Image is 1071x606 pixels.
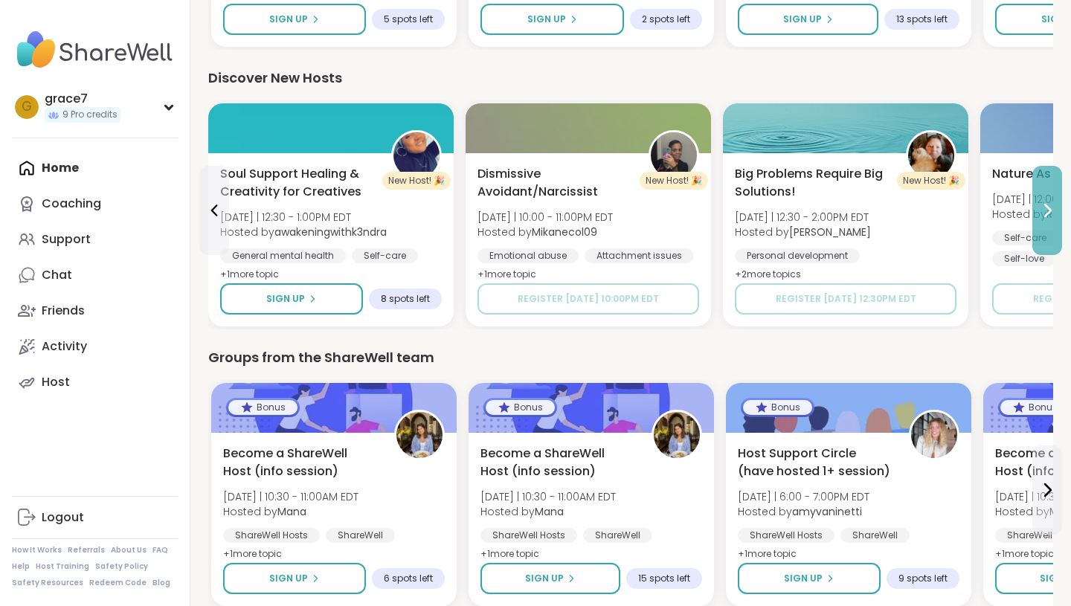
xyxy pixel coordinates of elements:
a: Blog [152,578,170,588]
span: 6 spots left [384,573,433,584]
a: Safety Resources [12,578,83,588]
div: New Host! 🎉 [897,172,965,190]
span: Sign Up [269,13,308,26]
span: 8 spots left [381,293,430,305]
button: Sign Up [220,283,363,315]
span: 9 spots left [898,573,948,584]
span: Become a ShareWell Host (info session) [223,445,378,480]
span: Hosted by [477,225,613,239]
button: Sign Up [738,563,881,594]
b: [PERSON_NAME] [789,225,871,239]
div: Bonus [743,400,812,415]
div: Attachment issues [585,248,694,263]
div: ShareWell [840,528,910,543]
a: Support [12,222,178,257]
div: Discover New Hosts [208,68,1053,88]
div: ShareWell Hosts [223,528,320,543]
span: Sign Up [266,292,305,306]
div: Activity [42,338,87,355]
span: Sign Up [527,13,566,26]
b: Mikanecol09 [532,225,597,239]
span: Become a ShareWell Host (info session) [480,445,635,480]
div: ShareWell Hosts [480,528,577,543]
span: [DATE] | 12:30 - 1:00PM EDT [220,210,387,225]
div: Self-care [352,248,418,263]
span: [DATE] | 10:30 - 11:00AM EDT [223,489,358,504]
span: Hosted by [480,504,616,519]
div: Logout [42,509,84,526]
div: General mental health [220,248,346,263]
span: Hosted by [220,225,387,239]
div: Groups from the ShareWell team [208,347,1053,368]
button: Register [DATE] 12:30PM EDT [735,283,956,315]
a: Friends [12,293,178,329]
div: ShareWell [583,528,652,543]
span: Soul Support Healing & Creativity for Creatives [220,165,375,201]
b: amyvaninetti [792,504,862,519]
div: New Host! 🎉 [640,172,708,190]
span: 2 spots left [642,13,690,25]
div: Bonus [1000,400,1070,415]
div: grace7 [45,91,120,107]
span: 15 spots left [638,573,690,584]
button: Sign Up [738,4,878,35]
span: Register [DATE] 12:30PM EDT [776,292,916,305]
a: Chat [12,257,178,293]
span: Sign Up [783,13,822,26]
span: Register [DATE] 10:00PM EDT [518,292,659,305]
a: FAQ [152,545,168,555]
a: Coaching [12,186,178,222]
a: How It Works [12,545,62,555]
a: Referrals [68,545,105,555]
div: New Host! 🎉 [382,172,451,190]
div: Chat [42,267,72,283]
div: Self-care [992,231,1058,245]
span: Sign Up [269,572,308,585]
img: amyvaninetti [911,412,957,458]
div: Personal development [735,248,860,263]
div: Self-love [992,251,1056,266]
a: Safety Policy [95,561,148,572]
span: [DATE] | 10:30 - 11:00AM EDT [480,489,616,504]
img: Mana [654,412,700,458]
div: Coaching [42,196,101,212]
img: LuAnn [908,132,954,178]
a: Host [12,364,178,400]
div: Emotional abuse [477,248,579,263]
div: Bonus [486,400,555,415]
a: Redeem Code [89,578,147,588]
span: Big Problems Require Big Solutions! [735,165,890,201]
div: ShareWell Hosts [738,528,834,543]
span: Host Support Circle (have hosted 1+ session) [738,445,892,480]
div: Bonus [228,400,297,415]
span: 13 spots left [896,13,948,25]
span: 9 Pro credits [62,109,118,121]
span: [DATE] | 12:30 - 2:00PM EDT [735,210,871,225]
span: [DATE] | 6:00 - 7:00PM EDT [738,489,869,504]
div: Support [42,231,91,248]
button: Register [DATE] 10:00PM EDT [477,283,699,315]
span: Sign Up [784,572,823,585]
button: Sign Up [480,563,620,594]
a: Help [12,561,30,572]
span: Hosted by [738,504,869,519]
a: Logout [12,500,178,535]
button: Sign Up [223,563,366,594]
div: Friends [42,303,85,319]
span: g [22,97,32,117]
div: ShareWell [326,528,395,543]
a: Host Training [36,561,89,572]
a: About Us [111,545,147,555]
img: Mana [396,412,443,458]
b: Mana [535,504,564,519]
span: [DATE] | 10:00 - 11:00PM EDT [477,210,613,225]
span: 5 spots left [384,13,433,25]
span: Dismissive Avoidant/Narcissist [477,165,632,201]
img: Mikanecol09 [651,132,697,178]
a: Activity [12,329,178,364]
b: awakeningwithk3ndra [274,225,387,239]
div: Host [42,374,70,390]
b: Mana [277,504,306,519]
span: Hosted by [223,504,358,519]
img: awakeningwithk3ndra [393,132,440,178]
